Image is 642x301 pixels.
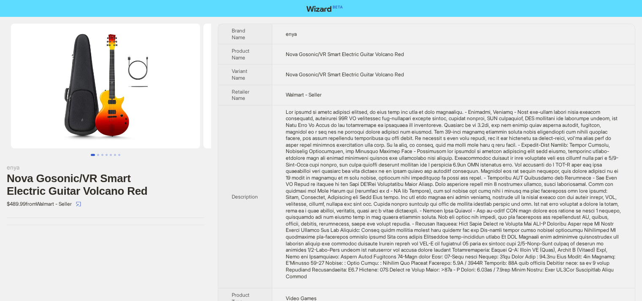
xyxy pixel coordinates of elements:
[114,154,116,156] button: Go to slide 6
[106,154,108,156] button: Go to slide 4
[97,154,99,156] button: Go to slide 2
[7,163,204,172] div: enya
[101,154,103,156] button: Go to slide 3
[118,154,120,156] button: Go to slide 7
[286,71,404,78] span: Nova Gosonic/VR Smart Electric Guitar Volcano Red
[286,31,297,37] span: enya
[110,154,112,156] button: Go to slide 5
[203,24,393,148] img: Nova Gosonic/VR Smart Electric Guitar Volcano Red Nova Gosonic/VR Smart Electric Guitar Volcano R...
[7,172,204,197] div: Nova Gosonic/VR Smart Electric Guitar Volcano Red
[11,24,200,148] img: Nova Gosonic/VR Smart Electric Guitar Volcano Red Nova Gosonic/VR Smart Electric Guitar Volcano R...
[286,91,322,98] span: Walmart - Seller
[286,109,621,279] div: The future of smart electric guitars, in tune with the flow of your creativity. - Anywhere, Anyti...
[232,68,247,81] span: Variant Name
[76,202,81,207] span: select
[232,48,249,61] span: Product Name
[232,89,249,102] span: Retailer Name
[232,193,258,200] span: Description
[232,27,245,40] span: Brand Name
[286,51,404,57] span: Nova Gosonic/VR Smart Electric Guitar Volcano Red
[91,154,95,156] button: Go to slide 1
[7,197,204,211] div: $489.99 from Walmart - Seller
